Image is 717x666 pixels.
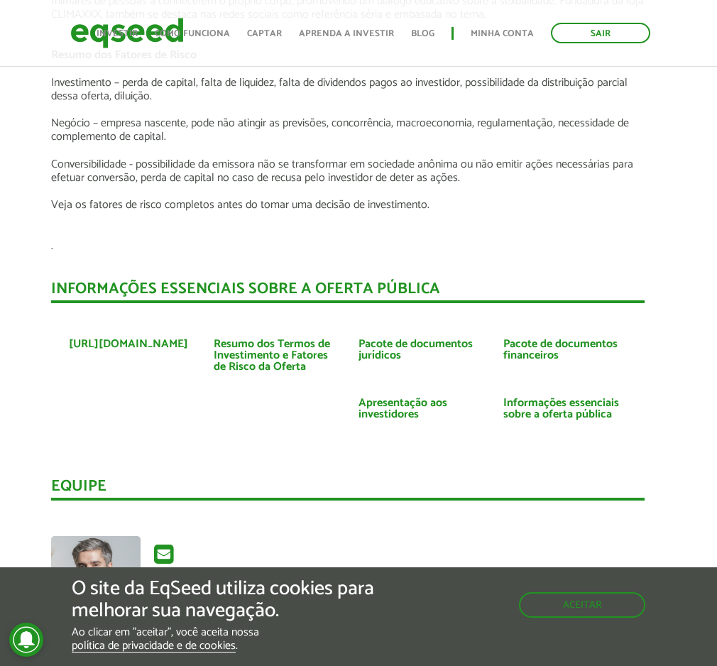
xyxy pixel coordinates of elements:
p: Investimento – perda de capital, falta de liquidez, falta de dividendos pagos ao investidor, poss... [51,76,645,103]
a: Ver perfil do usuário. [51,536,141,626]
a: Pacote de documentos financeiros [503,339,627,361]
img: EqSeed [70,14,184,52]
a: Minha conta [471,29,534,38]
button: Aceitar [519,592,645,618]
p: Conversibilidade - possibilidade da emissora não se transformar em sociedade anônima ou não emiti... [51,158,645,185]
p: Negócio – empresa nascente, pode não atingir as previsões, concorrência, macroeconomia, regulamen... [51,116,645,143]
p: Ao clicar em "aceitar", você aceita nossa . [72,626,416,653]
h5: O site da EqSeed utiliza cookies para melhorar sua navegação. [72,578,416,622]
p: Veja os fatores de risco completos antes do tomar uma decisão de investimento. [51,198,645,212]
a: Apresentação aos investidores [358,398,482,420]
a: Sair [551,23,650,43]
div: INFORMAÇÕES ESSENCIAIS SOBRE A OFERTA PÚBLICA [51,281,645,303]
a: Investir [97,29,138,38]
a: Captar [247,29,282,38]
a: Como funciona [155,29,230,38]
a: política de privacidade e de cookies [72,640,236,653]
a: [URL][DOMAIN_NAME] [69,339,188,350]
a: Aprenda a investir [299,29,394,38]
a: Resumo dos Termos de Investimento e Fatores de Risco da Oferta [214,339,337,373]
a: Informações essenciais sobre a oferta pública [503,398,627,420]
img: Foto de Gentil Nascimento [51,536,141,626]
p: . [51,239,645,253]
div: Equipe [51,479,645,501]
a: Blog [411,29,434,38]
a: Pacote de documentos jurídicos [358,339,482,361]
